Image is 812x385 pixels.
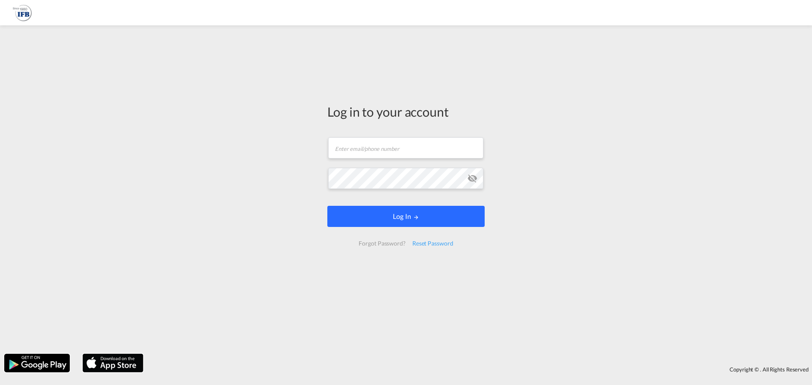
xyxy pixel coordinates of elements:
[467,173,477,183] md-icon: icon-eye-off
[327,103,485,120] div: Log in to your account
[355,236,409,251] div: Forgot Password?
[148,362,812,377] div: Copyright © . All Rights Reserved
[3,353,71,373] img: google.png
[328,137,483,158] input: Enter email/phone number
[409,236,457,251] div: Reset Password
[13,3,32,22] img: b628ab10256c11eeb52753acbc15d091.png
[82,353,144,373] img: apple.png
[327,206,485,227] button: LOGIN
